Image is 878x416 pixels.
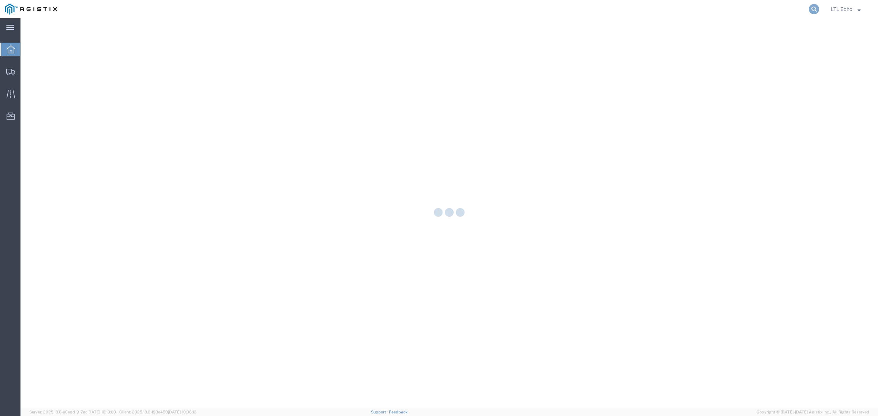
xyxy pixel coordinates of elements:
span: Server: 2025.18.0-a0edd1917ac [29,410,116,414]
span: [DATE] 10:06:13 [168,410,196,414]
a: Support [371,410,389,414]
img: logo [5,4,57,15]
a: Feedback [389,410,408,414]
span: Copyright © [DATE]-[DATE] Agistix Inc., All Rights Reserved [757,409,869,415]
span: [DATE] 10:10:00 [87,410,116,414]
span: Client: 2025.18.0-198a450 [119,410,196,414]
span: LTL Echo [831,5,852,13]
button: LTL Echo [830,5,868,14]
